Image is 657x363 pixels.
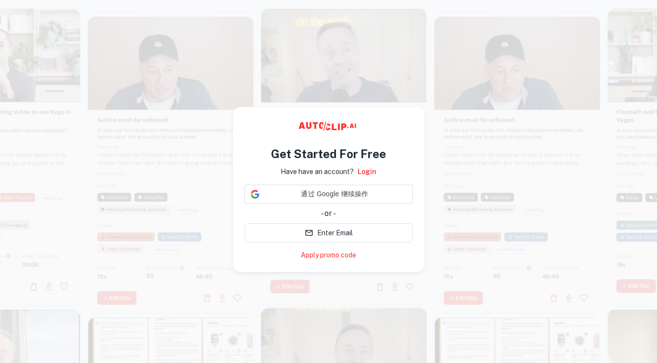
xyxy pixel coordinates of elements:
button: Enter Email [245,223,413,242]
p: Have have an account? [281,166,354,177]
a: Login [358,166,376,177]
span: 通过 Google 继续操作 [263,189,407,199]
div: 通过 Google 继续操作 [245,185,413,204]
div: - or - [245,208,413,219]
h4: Get Started For Free [271,145,386,162]
a: Apply promo code [301,250,356,260]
